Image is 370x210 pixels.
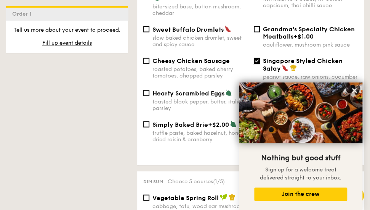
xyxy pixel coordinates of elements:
img: icon-vegetarian.fe4039eb.svg [230,121,237,128]
div: truffle paste, baked hazelnut, honey, dried raisin & cranberry [152,130,248,143]
span: Vegetable Spring Roll [152,194,219,202]
span: Hearty Scrambled Eggs [152,90,224,97]
img: DSC07876-Edit02-Large.jpeg [239,82,362,143]
div: slow baked chicken drumlet, sweet and spicy sauce [152,35,248,48]
input: Vegetable Spring Rollcabbage, tofu, wood ear mushrooms [143,195,149,201]
img: icon-spicy.37a8142b.svg [224,26,231,32]
div: roasted potatoes, baked cherry tomatoes, chopped parsley [152,66,248,79]
span: Choose 5 courses [168,178,225,185]
div: toasted black pepper, butter, italian parsley [152,99,248,111]
span: Nothing but good stuff [261,153,340,163]
div: peanut sauce, raw onions, cucumber [263,74,358,80]
input: Simply Baked Brie+$2.00truffle paste, baked hazelnut, honey, dried raisin & cranberry [143,121,149,128]
span: Order 1 [12,11,35,17]
span: Dim sum [143,179,163,184]
span: +$1.00 [293,33,314,40]
span: Sweet Buffalo Drumlets [152,26,224,33]
span: Sign up for a welcome treat delivered straight to your inbox. [260,166,341,181]
span: Cheesy Chicken Sausage [152,57,230,65]
img: icon-spicy.37a8142b.svg [282,65,288,71]
div: bite-sized base, button mushroom, cheddar [152,3,248,16]
span: Simply Baked Brie [152,121,208,128]
div: cauliflower, mushroom pink sauce [263,42,358,48]
img: icon-vegan.f8ff3823.svg [219,194,227,201]
button: Close [348,84,360,97]
input: Hearty Scrambled Eggstoasted black pepper, butter, italian parsley [143,90,149,96]
input: Sweet Buffalo Drumletsslow baked chicken drumlet, sweet and spicy sauce [143,26,149,32]
span: Grandma's Specialty Chicken Meatballs [263,26,355,40]
img: icon-vegetarian.fe4039eb.svg [225,89,232,96]
span: (1/5) [213,178,225,185]
input: Grandma's Specialty Chicken Meatballs+$1.00cauliflower, mushroom pink sauce [254,26,260,32]
p: Tell us more about your event to proceed. [12,26,122,34]
div: cabbage, tofu, wood ear mushrooms [152,203,248,210]
input: Cheesy Chicken Sausageroasted potatoes, baked cherry tomatoes, chopped parsley [143,58,149,64]
span: +$2.00 [208,121,229,128]
img: icon-chef-hat.a58ddaea.svg [290,65,297,71]
img: icon-chef-hat.a58ddaea.svg [229,194,235,201]
input: Singapore Styled Chicken Sataypeanut sauce, raw onions, cucumber [254,58,260,64]
span: Singapore Styled Chicken Satay [263,57,343,72]
button: Join the crew [254,187,347,201]
span: Fill up event details [42,40,92,46]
